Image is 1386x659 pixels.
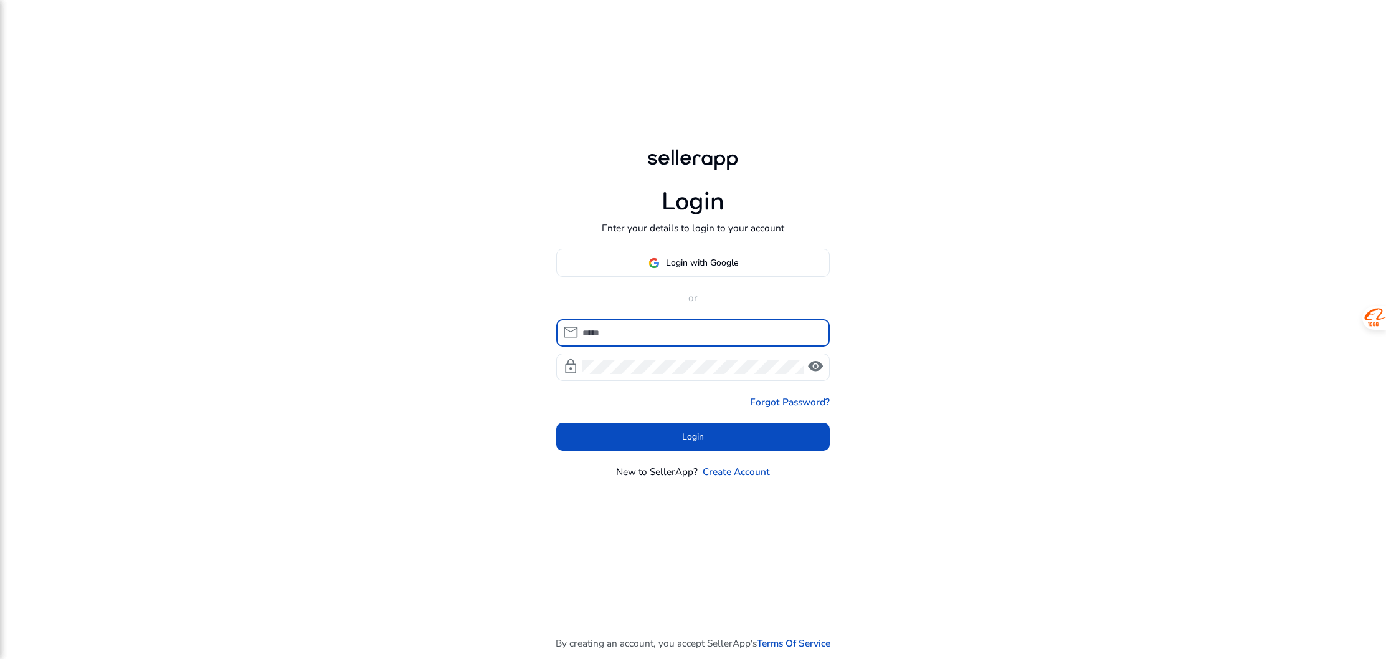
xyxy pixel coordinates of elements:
span: Login [682,430,704,443]
button: Login with Google [556,249,830,277]
p: Enter your details to login to your account [602,221,784,235]
p: New to SellerApp? [616,464,698,479]
button: Login [556,423,830,451]
span: lock [562,358,579,375]
p: or [556,291,830,305]
a: Terms Of Service [757,636,830,650]
a: Create Account [703,464,770,479]
span: Login with Google [666,256,738,269]
img: google-logo.svg [648,257,660,269]
span: mail [562,324,579,340]
a: Forgot Password? [750,395,830,409]
span: visibility [807,358,824,375]
h1: Login [662,187,724,217]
